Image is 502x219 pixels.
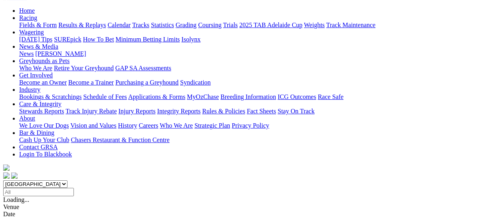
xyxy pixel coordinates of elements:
span: Loading... [3,196,29,203]
div: Racing [19,22,499,29]
a: Strategic Plan [194,122,230,129]
a: ICG Outcomes [278,93,316,100]
a: Bar & Dining [19,129,54,136]
div: Bar & Dining [19,136,499,144]
a: Tracks [132,22,149,28]
a: Privacy Policy [232,122,269,129]
a: Injury Reports [118,108,155,114]
a: Statistics [151,22,174,28]
a: Results & Replays [58,22,106,28]
a: Isolynx [181,36,200,43]
div: Get Involved [19,79,499,86]
a: Who We Are [19,65,52,71]
a: Cash Up Your Club [19,136,69,143]
a: Rules & Policies [202,108,245,114]
a: Greyhounds as Pets [19,57,69,64]
div: News & Media [19,50,499,57]
img: logo-grsa-white.png [3,164,10,171]
a: Become a Trainer [68,79,114,86]
div: Industry [19,93,499,101]
a: About [19,115,35,122]
a: Applications & Forms [128,93,185,100]
div: About [19,122,499,129]
a: News & Media [19,43,58,50]
a: Schedule of Fees [83,93,127,100]
a: Chasers Restaurant & Function Centre [71,136,169,143]
a: Breeding Information [220,93,276,100]
a: We Love Our Dogs [19,122,69,129]
a: Integrity Reports [157,108,200,114]
a: Fact Sheets [247,108,276,114]
div: Care & Integrity [19,108,499,115]
a: Track Injury Rebate [65,108,117,114]
a: Stewards Reports [19,108,64,114]
img: twitter.svg [11,172,18,179]
a: Race Safe [317,93,343,100]
a: Coursing [198,22,222,28]
a: Weights [304,22,325,28]
a: Wagering [19,29,44,36]
a: Grading [176,22,196,28]
a: Home [19,7,35,14]
a: Industry [19,86,40,93]
a: MyOzChase [187,93,219,100]
a: Who We Are [160,122,193,129]
a: 2025 TAB Adelaide Cup [239,22,302,28]
a: Purchasing a Greyhound [115,79,179,86]
a: How To Bet [83,36,114,43]
a: [DATE] Tips [19,36,52,43]
a: Minimum Betting Limits [115,36,180,43]
a: Care & Integrity [19,101,62,107]
div: Venue [3,203,499,211]
a: Calendar [107,22,131,28]
a: History [118,122,137,129]
a: SUREpick [54,36,81,43]
a: News [19,50,34,57]
div: Date [3,211,499,218]
div: Wagering [19,36,499,43]
a: Stay On Track [278,108,314,114]
a: GAP SA Assessments [115,65,171,71]
a: Careers [139,122,158,129]
a: Track Maintenance [326,22,375,28]
a: Bookings & Scratchings [19,93,81,100]
a: Fields & Form [19,22,57,28]
a: Vision and Values [70,122,116,129]
a: Trials [223,22,238,28]
a: Retire Your Greyhound [54,65,114,71]
div: Greyhounds as Pets [19,65,499,72]
a: Get Involved [19,72,53,79]
input: Select date [3,188,74,196]
a: Login To Blackbook [19,151,72,158]
a: Contact GRSA [19,144,58,150]
a: Syndication [180,79,210,86]
img: facebook.svg [3,172,10,179]
a: [PERSON_NAME] [35,50,86,57]
a: Become an Owner [19,79,67,86]
a: Racing [19,14,37,21]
